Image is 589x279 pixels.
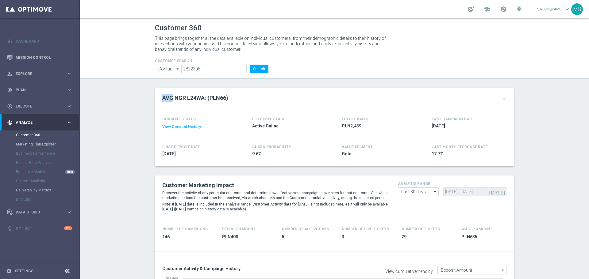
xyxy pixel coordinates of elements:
[162,145,200,149] h4: FIRST DEPOSIT DATE
[252,151,324,157] span: 9.6%
[175,65,181,73] i: arrow_drop_down
[16,186,79,195] div: Deliverability Metrics
[16,210,66,214] span: Data Studio
[6,268,12,274] i: settings
[7,71,72,76] div: person_search Explore keyboard_arrow_right
[432,117,473,121] h4: LAST CAMPAIGN DATE
[16,49,72,66] a: Mission Control
[402,234,454,240] span: 29
[342,145,373,149] h4: VALUE SEGMENT
[66,71,72,77] i: keyboard_arrow_right
[64,226,72,230] div: +10
[252,145,291,149] span: CHURN PROBABILITY
[7,104,72,109] button: play_circle_outline Execute keyboard_arrow_right
[162,94,228,102] h2: AVG NGR L24WA: (PLN66)
[222,234,275,240] span: PLN400
[181,65,247,73] input: Enter CID, Email, name or phone
[155,24,514,32] h1: Customer 360
[155,36,391,52] p: This page brings together all the data available on individual customers, from their demographic ...
[432,151,503,157] span: 17.7%
[162,151,234,157] span: 2023-06-10
[342,123,414,129] span: PLN2,439
[282,234,334,240] span: 5
[15,269,33,273] a: Settings
[66,87,72,93] i: keyboard_arrow_right
[16,176,79,186] div: Cohorts Analysis
[7,71,13,77] i: person_search
[282,227,329,231] h4: Number of Active Days
[7,120,13,125] i: track_changes
[155,65,181,73] input: Contains
[398,182,506,186] h4: analysis range
[16,130,79,140] div: Customer 360
[222,227,256,231] h4: Deposit Amount
[16,167,79,176] div: Predictive Models
[7,104,13,109] i: play_circle_outline
[16,140,79,149] div: Marketing Plan Explorer
[16,195,79,204] div: BI Studio
[398,187,439,196] input: analysis range
[571,3,583,15] div: MB
[7,120,72,125] button: track_changes Analyze keyboard_arrow_right
[342,151,414,157] span: Gold
[162,182,389,189] h2: Customer Marketing Impact
[385,269,433,274] label: View cumulative trend by
[16,121,66,124] span: Analyze
[16,188,64,193] a: Deliverability Metrics
[342,234,394,240] span: 3
[155,59,268,63] h4: CUSTOMER SEARCH
[162,227,208,231] h4: Number of Campaigns
[65,170,75,174] div: NEW
[432,145,487,149] span: LAST MONTH RESPONSE RATE
[162,202,389,212] p: Note: if [DATE] date is included in the analysis range, Customer Activity data for [DATE] is not ...
[500,266,506,274] i: arrow_drop_down
[7,104,66,109] div: Execute
[162,234,215,240] span: 146
[16,149,79,158] div: Business Performance
[342,227,389,231] h4: Number Of Live Tickets
[162,266,330,271] h3: Customer Activity & Campaign History
[7,226,13,231] i: lightbulb
[16,72,66,76] span: Explore
[461,227,492,231] h4: Wager Amount
[162,117,234,121] h4: CONSENT STATUS
[162,124,201,130] button: View Consent History
[7,55,72,60] button: Mission Control
[66,119,72,125] i: keyboard_arrow_right
[16,158,79,167] div: Repeat Rate Analysis
[16,133,64,138] a: Customer 360
[432,188,438,196] i: arrow_drop_down
[7,49,72,66] div: Mission Control
[7,87,66,93] div: Plan
[564,6,571,13] span: keyboard_arrow_down
[502,96,506,101] i: more_vert
[7,210,72,215] button: Data Studio keyboard_arrow_right
[66,209,72,215] i: keyboard_arrow_right
[66,103,72,109] i: keyboard_arrow_right
[534,5,571,14] a: [PERSON_NAME]keyboard_arrow_down
[7,39,13,44] i: equalizer
[16,220,64,236] a: Optibot
[432,123,503,129] span: 2025-09-16
[7,120,66,125] div: Analyze
[461,234,514,240] span: PLN635
[483,6,490,13] span: school
[342,117,369,121] h4: FUTURE VALUE
[162,190,389,200] p: Discover the activity of any particular customer and determine how effective your campaigns have ...
[16,33,72,49] a: Dashboard
[7,209,66,215] div: Data Studio
[7,226,72,231] button: lightbulb Optibot +10
[7,39,72,44] button: equalizer Dashboard
[250,65,268,73] button: Search
[7,88,72,92] button: gps_fixed Plan keyboard_arrow_right
[252,123,324,129] span: Active Online
[7,220,72,236] div: Optibot
[16,88,66,92] span: Plan
[7,71,66,77] div: Explore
